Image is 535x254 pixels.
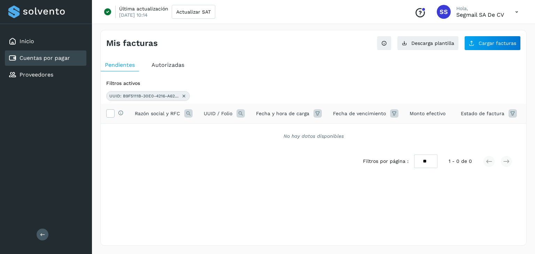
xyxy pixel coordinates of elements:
[333,110,386,117] span: Fecha de vencimiento
[461,110,504,117] span: Estado de factura
[5,34,86,49] div: Inicio
[456,11,504,18] p: Segmail SA de CV
[106,80,521,87] div: Filtros activos
[256,110,309,117] span: Fecha y hora de carga
[110,133,517,140] div: No hay datos disponibles
[152,62,184,68] span: Autorizadas
[449,158,472,165] span: 1 - 0 de 0
[20,38,34,45] a: Inicio
[20,55,70,61] a: Cuentas por pagar
[176,9,211,14] span: Actualizar SAT
[479,41,516,46] span: Cargar facturas
[119,6,168,12] p: Última actualización
[5,50,86,66] div: Cuentas por pagar
[135,110,180,117] span: Razón social y RFC
[397,36,459,50] button: Descarga plantilla
[119,12,148,18] p: [DATE] 10:14
[464,36,521,50] button: Cargar facturas
[109,93,179,99] span: UUID: B9F5111B-30E0-4216-A623-CE4124FEE054
[106,38,158,48] h4: Mis facturas
[172,5,215,19] button: Actualizar SAT
[106,91,190,101] div: UUID: B9F5111B-30E0-4216-A623-CE4124FEE054
[363,158,409,165] span: Filtros por página :
[204,110,232,117] span: UUID / Folio
[456,6,504,11] p: Hola,
[5,67,86,82] div: Proveedores
[411,41,454,46] span: Descarga plantilla
[105,62,135,68] span: Pendientes
[20,71,53,78] a: Proveedores
[410,110,445,117] span: Monto efectivo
